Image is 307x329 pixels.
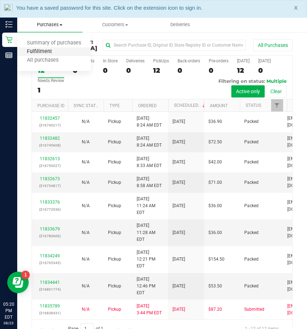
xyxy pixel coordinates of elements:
span: Packed [244,159,259,166]
div: 0 [258,66,271,75]
span: Not Applicable [82,307,90,312]
iframe: Resource center unread badge [21,271,30,279]
div: Needs Review [38,78,64,83]
a: 11833679 [40,227,60,232]
button: N/A [82,306,90,313]
span: [DATE] 8:24 AM EDT [137,135,162,149]
div: 12 [237,66,250,75]
p: (316780606) [36,233,63,239]
p: (316801774) [36,286,63,293]
span: [DATE] [173,202,185,209]
a: 11833376 [40,200,60,205]
span: Pickup [108,306,121,313]
div: [DATE] [258,58,271,63]
div: Back-orders [178,58,200,63]
div: Deliveries [126,58,145,63]
a: 11832673 [40,176,60,181]
span: Purchases [17,22,82,28]
span: [DATE] [173,306,185,313]
input: Search Purchase ID, Original ID, State Registry ID or Customer Name... [103,40,246,51]
p: 05:20 PM EDT [3,301,14,320]
span: [DATE] [173,118,185,125]
span: [DATE] 11:28 AM EDT [137,222,164,243]
span: [DATE] [173,139,185,146]
div: 0 [209,66,228,75]
a: Ordered [138,103,157,108]
span: [DATE] [173,256,185,263]
a: 11832613 [40,156,60,161]
span: $154.50 [208,256,225,263]
span: Not Applicable [82,159,90,164]
a: Status [246,103,261,108]
p: (316772936) [36,206,63,213]
span: [DATE] [173,179,185,186]
span: Packed [244,118,259,125]
div: 0 [178,66,200,75]
span: [DATE] [173,283,185,290]
span: Packed [244,229,259,236]
a: Type [109,103,120,108]
span: Not Applicable [82,283,90,289]
iframe: Resource center [7,272,29,293]
span: Packed [244,179,259,186]
span: [DATE] 12:21 PM EDT [137,249,164,270]
inline-svg: Reports [5,52,13,59]
button: N/A [82,283,90,290]
span: Pickup [108,283,121,290]
button: N/A [82,118,90,125]
span: Packed [244,256,259,263]
button: Clear [266,85,287,97]
span: Deliveries [161,22,200,28]
button: N/A [82,159,90,166]
div: 1 [38,86,64,94]
a: Scheduled [174,103,207,108]
span: $87.20 [208,306,222,313]
div: In Store [103,58,118,63]
span: $71.00 [208,179,222,186]
span: Packed [244,202,259,209]
span: Not Applicable [82,119,90,124]
span: Pickup [108,159,121,166]
inline-svg: Retail [5,36,13,43]
span: Pickup [108,202,121,209]
a: Amount [210,103,228,108]
button: N/A [82,139,90,146]
span: [DATE] [173,229,185,236]
span: [DATE] [173,159,185,166]
span: Fulfillment [17,49,62,55]
a: 11832457 [40,116,60,121]
span: Pickup [108,256,121,263]
div: [DATE] [237,58,250,63]
p: (316838431) [36,310,63,316]
span: $72.50 [208,139,222,146]
div: PickUps [153,58,169,63]
span: [DATE] 8:33 AM EDT [137,156,162,169]
a: 11832482 [40,136,60,141]
p: (316745608) [36,142,63,149]
span: $36.00 [208,202,222,209]
button: N/A [82,179,90,186]
span: Not Applicable [82,139,90,144]
p: (316754817) [36,182,63,189]
p: (316750027) [36,162,63,169]
div: 0 [103,66,118,75]
p: 08/23 [3,320,14,326]
span: Not Applicable [82,180,90,185]
span: Not Applicable [82,203,90,208]
p: (316795345) [36,259,63,266]
button: N/A [82,202,90,209]
p: (316740217) [36,122,63,129]
span: Packed [244,283,259,290]
span: $36.90 [208,118,222,125]
span: $36.00 [208,229,222,236]
span: Summary of purchases [17,40,91,46]
span: Pickup [108,118,121,125]
span: Pickup [108,139,121,146]
span: All purchases [17,57,68,63]
a: 11834249 [40,253,60,258]
a: Purchases Summary of purchases Fulfillment All purchases [17,17,82,32]
span: [DATE] 12:46 PM EDT [137,276,164,297]
a: 11835789 [40,304,60,309]
span: Multiple [266,78,287,84]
